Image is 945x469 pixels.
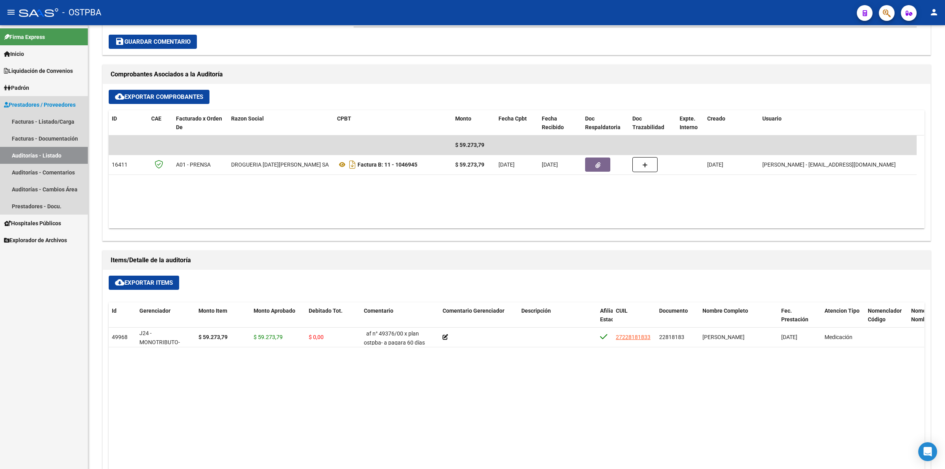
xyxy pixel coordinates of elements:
button: Exportar Comprobantes [109,90,209,104]
h1: Comprobantes Asociados a la Auditoría [111,68,923,81]
span: Firma Express [4,33,45,41]
span: 16411 [112,161,128,168]
datatable-header-cell: Nomenclador Código [865,302,908,337]
datatable-header-cell: Fec. Prestación [778,302,821,337]
strong: $ 59.273,79 [455,161,484,168]
datatable-header-cell: Monto Aprobado [250,302,306,337]
span: Usuario [762,115,782,122]
span: Padrón [4,83,29,92]
datatable-header-cell: Facturado x Orden De [173,110,228,136]
datatable-header-cell: Id [109,302,136,337]
datatable-header-cell: Documento [656,302,699,337]
datatable-header-cell: Gerenciador [136,302,195,337]
span: CAE [151,115,161,122]
span: $ 59.273,79 [254,334,283,340]
span: Facturado x Orden De [176,115,222,131]
div: DROGUERIA [DATE][PERSON_NAME] SA [231,160,329,169]
span: Fec. Prestación [781,308,808,323]
span: - OSTPBA [62,4,101,21]
span: af n° 49376/00 x plan ostpba- a pagara 60 días [364,330,425,346]
span: Monto [455,115,471,122]
datatable-header-cell: CPBT [334,110,452,136]
span: Medicación [825,334,852,340]
span: Guardar Comentario [115,38,191,45]
span: Doc Trazabilidad [632,115,664,131]
datatable-header-cell: ID [109,110,148,136]
span: $ 0,00 [309,334,324,340]
span: Nombre Completo [702,308,748,314]
span: Documento [659,308,688,314]
span: [PERSON_NAME] [702,334,745,340]
span: Hospitales Públicos [4,219,61,228]
span: [DATE] [781,334,797,340]
span: 49968 [112,334,128,340]
datatable-header-cell: Debitado Tot. [306,302,361,337]
span: Inicio [4,50,24,58]
mat-icon: menu [6,7,16,17]
mat-icon: cloud_download [115,92,124,101]
span: [DATE] [498,161,515,168]
span: Gerenciador [139,308,170,314]
span: Doc Respaldatoria [585,115,621,131]
datatable-header-cell: Razon Social [228,110,334,136]
datatable-header-cell: Doc Trazabilidad [629,110,676,136]
span: [DATE] [542,161,558,168]
span: Atencion Tipo [825,308,860,314]
mat-icon: save [115,37,124,46]
span: A01 - PRENSA [176,161,211,168]
strong: Factura B: 11 - 1046945 [358,161,417,168]
h1: Items/Detalle de la auditoría [111,254,923,267]
datatable-header-cell: Fecha Recibido [539,110,582,136]
span: [DATE] [707,161,723,168]
i: Descargar documento [347,158,358,171]
span: Expte. Interno [680,115,698,131]
span: Descripción [521,308,551,314]
span: CPBT [337,115,351,122]
span: Prestadores / Proveedores [4,100,76,109]
datatable-header-cell: Fecha Cpbt [495,110,539,136]
datatable-header-cell: CAE [148,110,173,136]
span: Exportar Items [115,279,173,286]
datatable-header-cell: Monto [452,110,495,136]
span: 27228181833 [616,334,650,340]
span: Nomenclador Nombre [911,308,945,323]
datatable-header-cell: Descripción [518,302,597,337]
span: [PERSON_NAME] - [EMAIL_ADDRESS][DOMAIN_NAME] [762,161,896,168]
datatable-header-cell: Comentario [361,302,439,337]
span: Comentario [364,308,393,314]
datatable-header-cell: Atencion Tipo [821,302,865,337]
span: Afiliado Estado [600,308,620,323]
datatable-header-cell: Nombre Completo [699,302,778,337]
datatable-header-cell: Expte. Interno [676,110,704,136]
span: Monto Item [198,308,227,314]
datatable-header-cell: Monto Item [195,302,250,337]
span: Fecha Recibido [542,115,564,131]
span: Nomenclador Código [868,308,902,323]
span: Liquidación de Convenios [4,67,73,75]
span: Razon Social [231,115,264,122]
span: Explorador de Archivos [4,236,67,245]
datatable-header-cell: Afiliado Estado [597,302,613,337]
span: CUIL [616,308,628,314]
datatable-header-cell: Comentario Gerenciador [439,302,518,337]
span: Comentario Gerenciador [443,308,504,314]
datatable-header-cell: CUIL [613,302,656,337]
strong: $ 59.273,79 [198,334,228,340]
span: J24 - MONOTRIBUTO-IGUALDAD SALUD-PRENSA [139,330,185,363]
datatable-header-cell: Doc Respaldatoria [582,110,629,136]
span: Creado [707,115,725,122]
button: Exportar Items [109,276,179,290]
span: $ 59.273,79 [455,142,484,148]
div: Open Intercom Messenger [918,442,937,461]
span: Exportar Comprobantes [115,93,203,100]
span: Id [112,308,117,314]
span: Fecha Cpbt [498,115,527,122]
span: Monto Aprobado [254,308,295,314]
datatable-header-cell: Usuario [759,110,917,136]
span: Debitado Tot. [309,308,343,314]
button: Guardar Comentario [109,35,197,49]
span: 22818183 [659,334,684,340]
mat-icon: cloud_download [115,278,124,287]
datatable-header-cell: Creado [704,110,759,136]
span: ID [112,115,117,122]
